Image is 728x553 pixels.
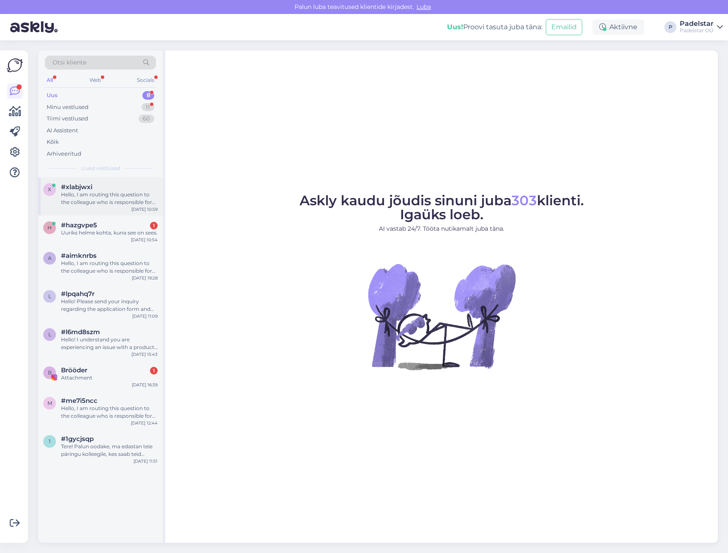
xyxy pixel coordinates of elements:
div: Aktiivne [592,20,644,35]
div: [DATE] 15:43 [131,351,158,357]
div: [DATE] 16:39 [132,382,158,388]
span: B [48,369,52,376]
a: PadelstarPadelstar OÜ [680,20,723,34]
div: Padelstar [680,20,714,27]
div: [DATE] 10:54 [131,237,158,243]
div: Proovi tasuta juba täna: [447,22,542,32]
div: Attachment [61,374,158,382]
div: Padelstar OÜ [680,27,714,34]
button: Emailid [546,19,582,35]
div: Hello! Please send your inquiry regarding the application form and beginner padel courses to [EMA... [61,298,158,313]
div: Uuriks helme kohta, kuna see on sees. [61,229,158,237]
span: #l6md8szm [61,328,100,336]
div: Socials [135,75,156,86]
div: Hello, I am routing this question to the colleague who is responsible for this topic. The reply m... [61,405,158,420]
span: #aimknrbs [61,252,97,260]
div: [DATE] 12:44 [131,420,158,426]
span: 303 [511,192,537,209]
div: Hello! I understand you are experiencing an issue with a product stuck in the fridge at Telliskiv... [61,336,158,351]
span: l [48,293,51,299]
span: l [48,331,51,338]
div: Web [88,75,103,86]
div: Tere! Palun oodake, ma edastan teie päringu kolleegile, kes saab teid aidata. [61,443,158,458]
span: #me7i5ncc [61,397,97,405]
div: All [45,75,55,86]
img: Askly Logo [7,57,23,73]
span: 1 [49,438,50,444]
b: Uus! [447,23,463,31]
span: Luba [414,3,433,11]
div: 1 [150,222,158,229]
span: Brööder [61,366,87,374]
div: 11 [142,103,154,112]
span: a [48,255,52,261]
span: #lpqahq7r [61,290,94,298]
span: Uued vestlused [81,165,120,172]
div: Hello, I am routing this question to the colleague who is responsible for this topic. The reply m... [61,260,158,275]
div: 8 [142,91,154,100]
div: Minu vestlused [47,103,89,112]
span: #1gycjsqp [61,435,94,443]
div: [DATE] 11:09 [132,313,158,319]
div: Kõik [47,138,59,146]
div: 1 [150,367,158,374]
div: P [664,21,676,33]
div: [DATE] 10:59 [131,206,158,212]
span: #hazgvpe5 [61,221,97,229]
div: AI Assistent [47,126,78,135]
div: Tiimi vestlused [47,115,88,123]
span: Otsi kliente [53,58,86,67]
div: 60 [139,115,154,123]
div: Arhiveeritud [47,150,81,158]
p: AI vastab 24/7. Tööta nutikamalt juba täna. [300,224,584,233]
div: Uus [47,91,58,100]
span: x [48,186,51,193]
span: h [47,224,52,231]
span: m [47,400,52,406]
img: No Chat active [365,240,518,393]
div: Hello, I am routing this question to the colleague who is responsible for this topic. The reply m... [61,191,158,206]
div: [DATE] 11:51 [133,458,158,464]
span: Askly kaudu jõudis sinuni juba klienti. Igaüks loeb. [300,192,584,223]
span: #xlabjwxi [61,183,92,191]
div: [DATE] 19:28 [132,275,158,281]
